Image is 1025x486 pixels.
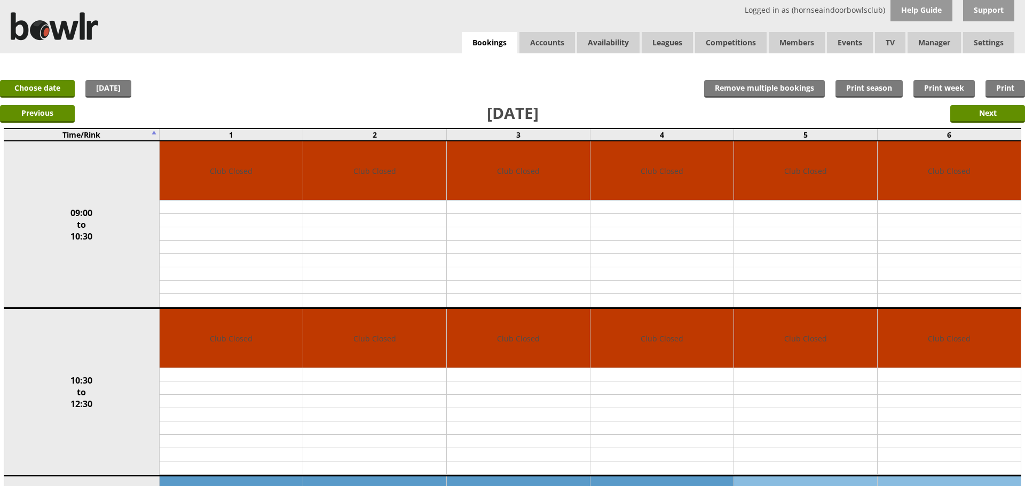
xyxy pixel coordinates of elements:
[734,141,877,201] td: Club Closed
[159,129,303,141] td: 1
[590,129,734,141] td: 4
[734,129,877,141] td: 5
[577,32,640,53] a: Availability
[877,129,1021,141] td: 6
[303,309,446,368] td: Club Closed
[519,32,575,53] span: Accounts
[447,141,590,201] td: Club Closed
[85,80,131,98] a: [DATE]
[963,32,1014,53] span: Settings
[160,309,303,368] td: Club Closed
[4,129,160,141] td: Time/Rink
[704,80,825,98] input: Remove multiple bookings
[827,32,873,53] a: Events
[4,308,160,476] td: 10:30 to 12:30
[590,309,734,368] td: Club Closed
[950,105,1025,123] input: Next
[878,309,1021,368] td: Club Closed
[303,141,446,201] td: Club Closed
[160,141,303,201] td: Club Closed
[769,32,825,53] span: Members
[447,309,590,368] td: Club Closed
[590,141,734,201] td: Club Closed
[908,32,961,53] span: Manager
[875,32,905,53] span: TV
[734,309,877,368] td: Club Closed
[4,141,160,308] td: 09:00 to 10:30
[985,80,1025,98] a: Print
[695,32,767,53] a: Competitions
[913,80,975,98] a: Print week
[878,141,1021,201] td: Club Closed
[303,129,446,141] td: 2
[642,32,693,53] a: Leagues
[835,80,903,98] a: Print season
[462,32,517,54] a: Bookings
[446,129,590,141] td: 3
